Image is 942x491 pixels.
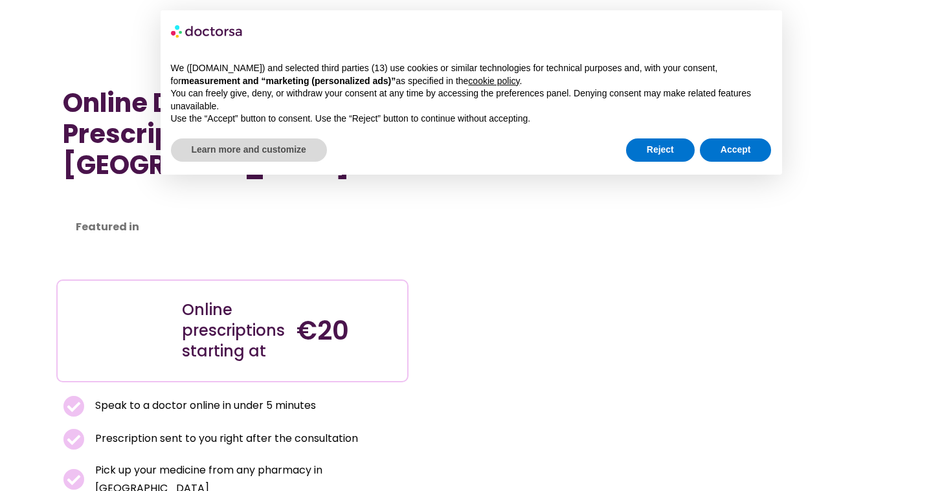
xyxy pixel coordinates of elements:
[92,430,358,448] span: Prescription sent to you right after the consultation
[297,315,398,346] h4: €20
[171,113,772,125] p: Use the “Accept” button to consent. Use the “Reject” button to continue without accepting.
[626,138,695,162] button: Reject
[92,397,316,415] span: Speak to a doctor online in under 5 minutes
[63,193,257,209] iframe: Customer reviews powered by Trustpilot
[171,138,327,162] button: Learn more and customize
[63,87,402,180] h1: Online Doctor Prescription in [GEOGRAPHIC_DATA]
[171,62,772,87] p: We ([DOMAIN_NAME]) and selected third parties (13) use cookies or similar technologies for techni...
[171,21,243,41] img: logo
[171,87,772,113] p: You can freely give, deny, or withdraw your consent at any time by accessing the preferences pane...
[63,209,402,224] iframe: Customer reviews powered by Trustpilot
[468,76,519,86] a: cookie policy
[181,76,396,86] strong: measurement and “marketing (personalized ads)”
[78,290,159,371] img: Illustration depicting a young woman in a casual outfit, engaged with her smartphone. She has a p...
[76,219,139,234] strong: Featured in
[182,300,284,362] div: Online prescriptions starting at
[700,138,772,162] button: Accept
